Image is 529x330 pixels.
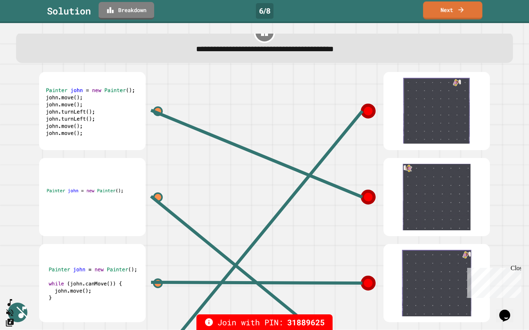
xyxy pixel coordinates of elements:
button: Change Music [5,317,14,327]
iframe: chat widget [496,299,521,322]
span: 31889625 [287,316,325,328]
button: SpeedDial basic example [5,298,14,308]
a: Breakdown [99,2,154,20]
a: Next [423,2,482,20]
div: Solution [47,4,91,18]
iframe: chat widget [464,265,521,298]
div: Chat with us now!Close [3,3,54,50]
div: 6 / 8 [256,3,273,19]
button: Unmute music [5,308,14,317]
div: Join with PIN: [196,314,333,330]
